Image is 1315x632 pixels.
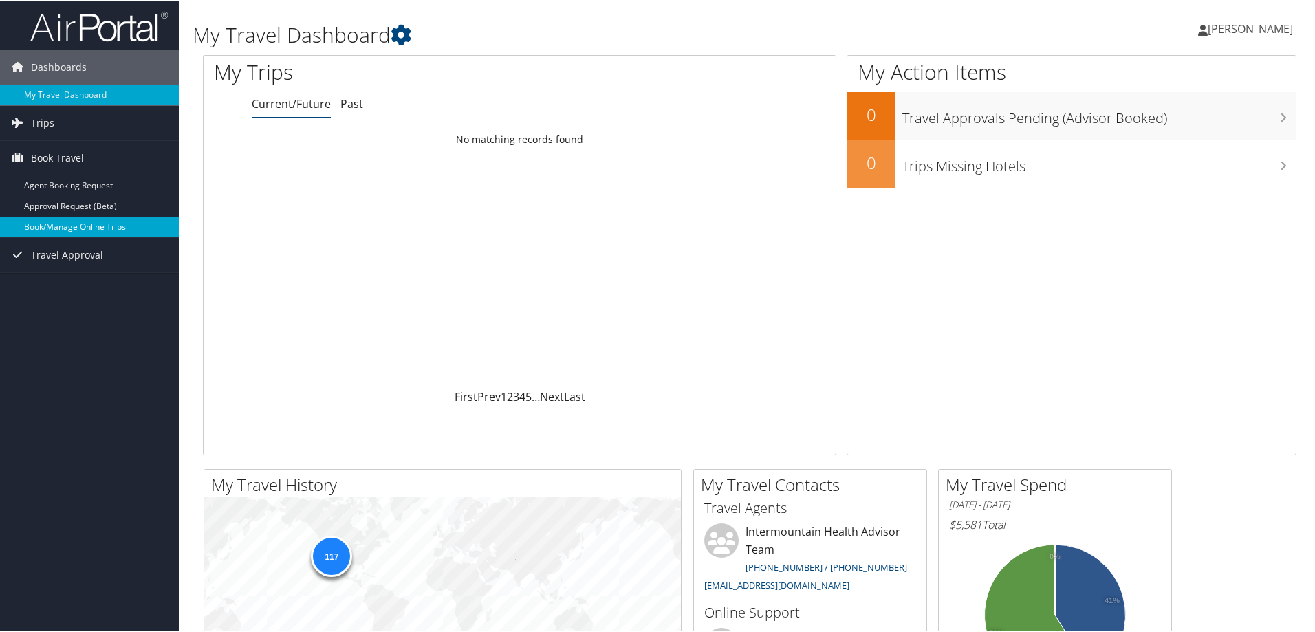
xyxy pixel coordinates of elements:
[532,388,540,403] span: …
[949,497,1161,510] h6: [DATE] - [DATE]
[519,388,525,403] a: 4
[340,95,363,110] a: Past
[30,9,168,41] img: airportal-logo.png
[31,105,54,139] span: Trips
[211,472,681,495] h2: My Travel History
[513,388,519,403] a: 3
[704,578,849,590] a: [EMAIL_ADDRESS][DOMAIN_NAME]
[847,91,1296,139] a: 0Travel Approvals Pending (Advisor Booked)
[501,388,507,403] a: 1
[252,95,331,110] a: Current/Future
[507,388,513,403] a: 2
[455,388,477,403] a: First
[946,472,1171,495] h2: My Travel Spend
[902,100,1296,127] h3: Travel Approvals Pending (Advisor Booked)
[701,472,926,495] h2: My Travel Contacts
[1105,596,1120,604] tspan: 41%
[704,602,916,621] h3: Online Support
[704,497,916,516] h3: Travel Agents
[477,388,501,403] a: Prev
[1208,20,1293,35] span: [PERSON_NAME]
[564,388,585,403] a: Last
[949,516,1161,531] h6: Total
[31,237,103,271] span: Travel Approval
[31,49,87,83] span: Dashboards
[949,516,982,531] span: $5,581
[847,56,1296,85] h1: My Action Items
[311,534,352,576] div: 117
[847,102,895,125] h2: 0
[525,388,532,403] a: 5
[540,388,564,403] a: Next
[847,139,1296,187] a: 0Trips Missing Hotels
[204,126,836,151] td: No matching records found
[902,149,1296,175] h3: Trips Missing Hotels
[1050,552,1061,560] tspan: 0%
[746,560,907,572] a: [PHONE_NUMBER] / [PHONE_NUMBER]
[697,522,923,596] li: Intermountain Health Advisor Team
[1198,7,1307,48] a: [PERSON_NAME]
[847,150,895,173] h2: 0
[214,56,562,85] h1: My Trips
[193,19,935,48] h1: My Travel Dashboard
[31,140,84,174] span: Book Travel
